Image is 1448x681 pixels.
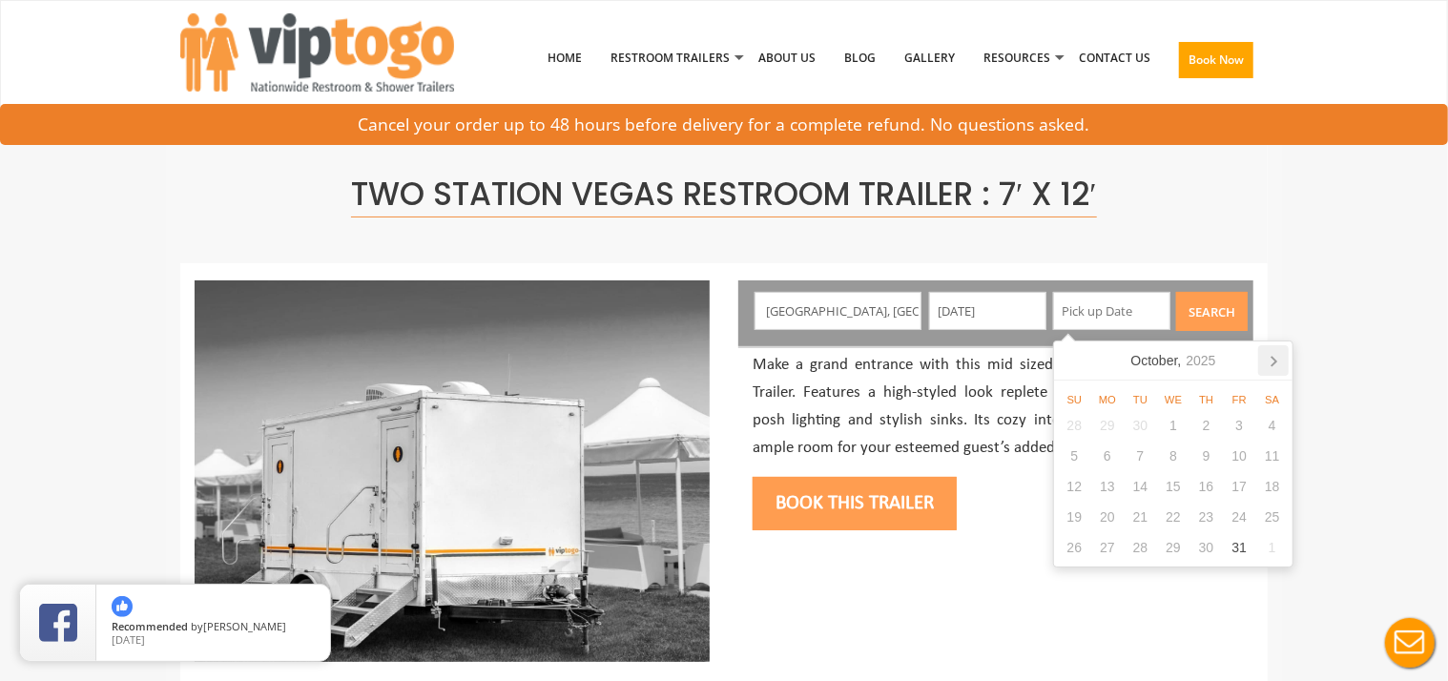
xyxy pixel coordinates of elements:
a: Blog [830,9,890,108]
div: October, [1124,345,1224,376]
span: [DATE] [112,632,145,647]
div: 17 [1223,471,1256,502]
button: Live Chat [1372,605,1448,681]
div: 10 [1223,441,1256,471]
a: Resources [969,9,1065,108]
div: Sa [1256,392,1290,407]
a: Book Now [1165,9,1268,119]
div: Tu [1124,392,1157,407]
div: 26 [1058,532,1091,563]
a: Home [533,9,596,108]
div: 18 [1256,471,1290,502]
a: Restroom Trailers [596,9,744,108]
input: Enter your Address [755,292,922,330]
img: VIPTOGO [180,13,454,92]
img: thumbs up icon [112,596,133,617]
a: Contact Us [1065,9,1165,108]
div: 21 [1124,502,1157,532]
div: Fr [1223,392,1256,407]
p: Make a grand entrance with this mid sized Vegas 2 Station Restroom Trailer. Features a high-style... [753,352,1239,463]
div: Mo [1091,392,1125,407]
span: [PERSON_NAME] [203,619,286,633]
div: Su [1058,392,1091,407]
div: 14 [1124,471,1157,502]
div: 2 [1189,410,1223,441]
a: About Us [744,9,830,108]
div: 25 [1256,502,1290,532]
div: 6 [1091,441,1125,471]
button: Book Now [1179,42,1253,78]
div: 29 [1157,532,1190,563]
div: 1 [1256,532,1290,563]
div: 27 [1091,532,1125,563]
button: Book this trailer [753,477,957,530]
button: Search [1176,292,1248,331]
input: Pick up Date [1053,292,1170,330]
i: 2025 [1187,351,1216,370]
span: by [112,621,315,634]
div: We [1157,392,1190,407]
div: 4 [1256,410,1290,441]
img: Review Rating [39,604,77,642]
a: Gallery [890,9,969,108]
div: 30 [1189,532,1223,563]
div: 19 [1058,502,1091,532]
div: 29 [1091,410,1125,441]
div: 13 [1091,471,1125,502]
div: 28 [1124,532,1157,563]
div: 8 [1157,441,1190,471]
div: 20 [1091,502,1125,532]
div: 1 [1157,410,1190,441]
div: 12 [1058,471,1091,502]
input: Delivery Date [929,292,1046,330]
div: 28 [1058,410,1091,441]
div: 31 [1223,532,1256,563]
div: 24 [1223,502,1256,532]
div: 9 [1189,441,1223,471]
div: Th [1189,392,1223,407]
img: Side view of two station restroom trailer with separate doors for males and females [195,280,710,662]
div: 15 [1157,471,1190,502]
div: 23 [1189,502,1223,532]
div: 5 [1058,441,1091,471]
div: 30 [1124,410,1157,441]
div: 7 [1124,441,1157,471]
span: Two Station Vegas Restroom Trailer : 7′ x 12′ [351,172,1096,217]
div: 3 [1223,410,1256,441]
div: 11 [1256,441,1290,471]
span: Recommended [112,619,188,633]
div: 16 [1189,471,1223,502]
div: 22 [1157,502,1190,532]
